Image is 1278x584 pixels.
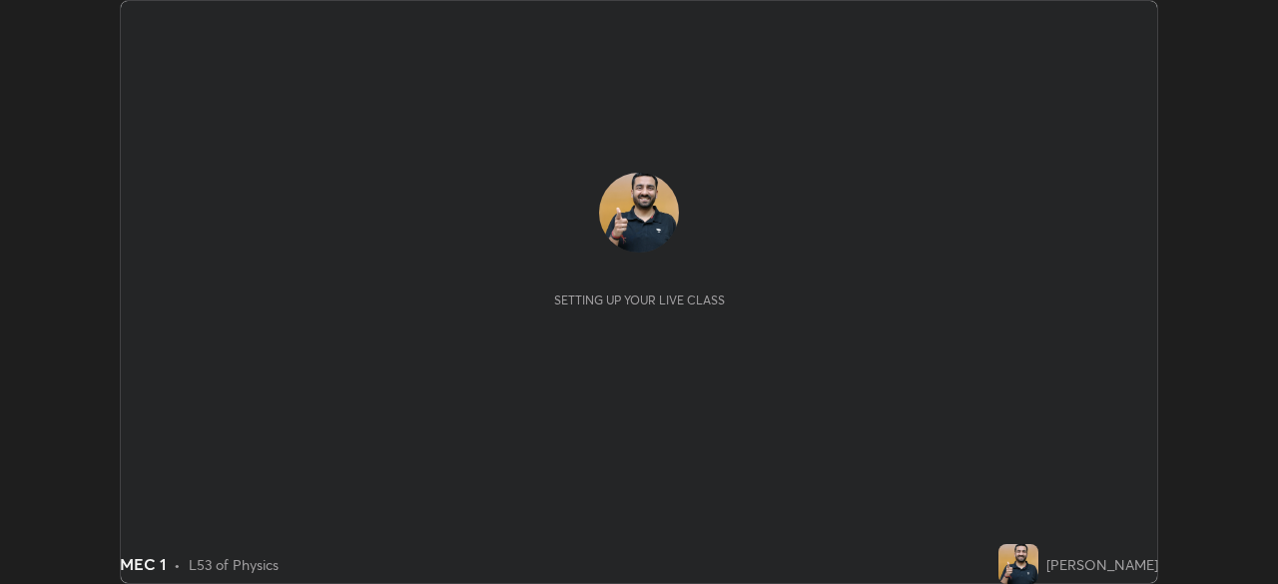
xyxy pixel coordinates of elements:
[599,173,679,253] img: ff9b44368b1746629104e40f292850d8.jpg
[554,292,725,307] div: Setting up your live class
[120,552,166,576] div: MEC 1
[1046,554,1158,575] div: [PERSON_NAME]
[189,554,279,575] div: L53 of Physics
[174,554,181,575] div: •
[998,544,1038,584] img: ff9b44368b1746629104e40f292850d8.jpg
